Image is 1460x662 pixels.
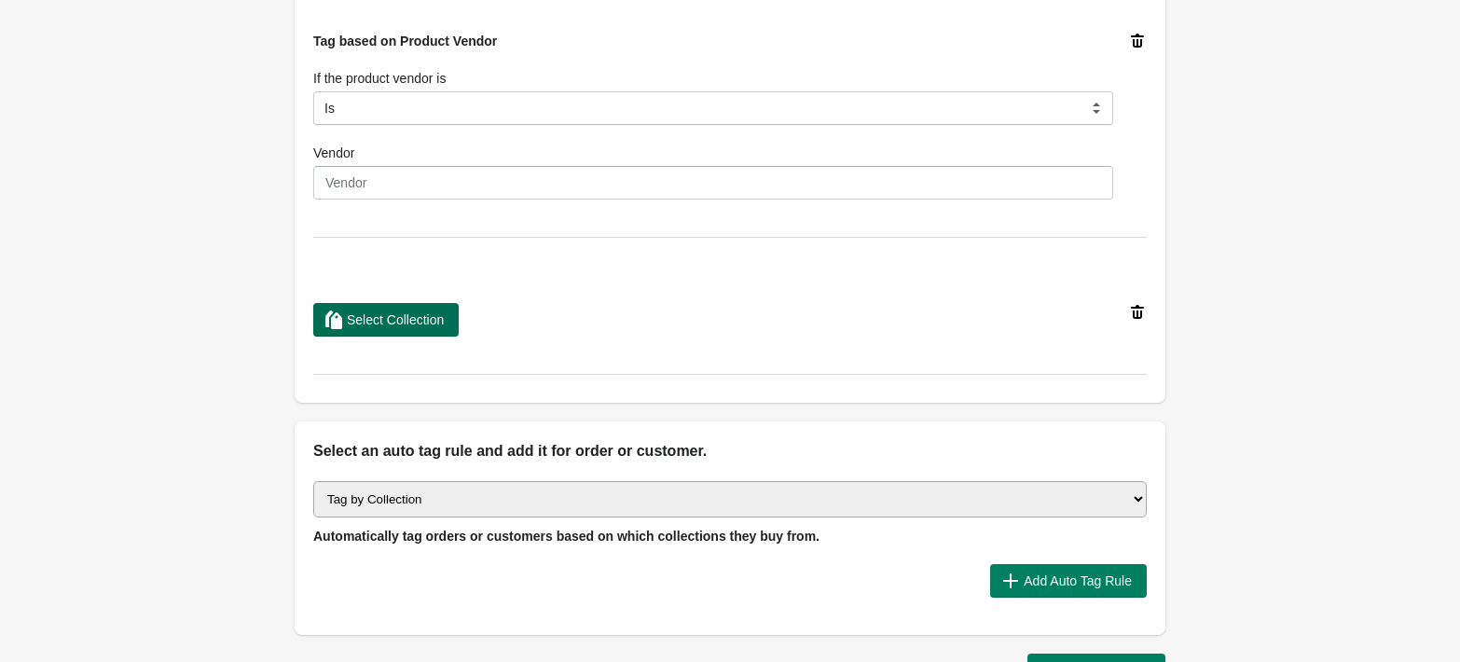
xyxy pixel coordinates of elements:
span: Tag based on Product Vendor [313,34,497,48]
label: Vendor [313,144,354,162]
button: Select Collection [313,303,459,337]
input: Vendor [313,166,1113,200]
button: Add Auto Tag Rule [990,564,1147,598]
span: Add Auto Tag Rule [1024,573,1132,588]
h2: Select an auto tag rule and add it for order or customer. [313,440,1147,462]
span: Select Collection [347,312,444,327]
label: If the product vendor is [313,69,446,88]
span: Automatically tag orders or customers based on which collections they buy from. [313,529,820,544]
